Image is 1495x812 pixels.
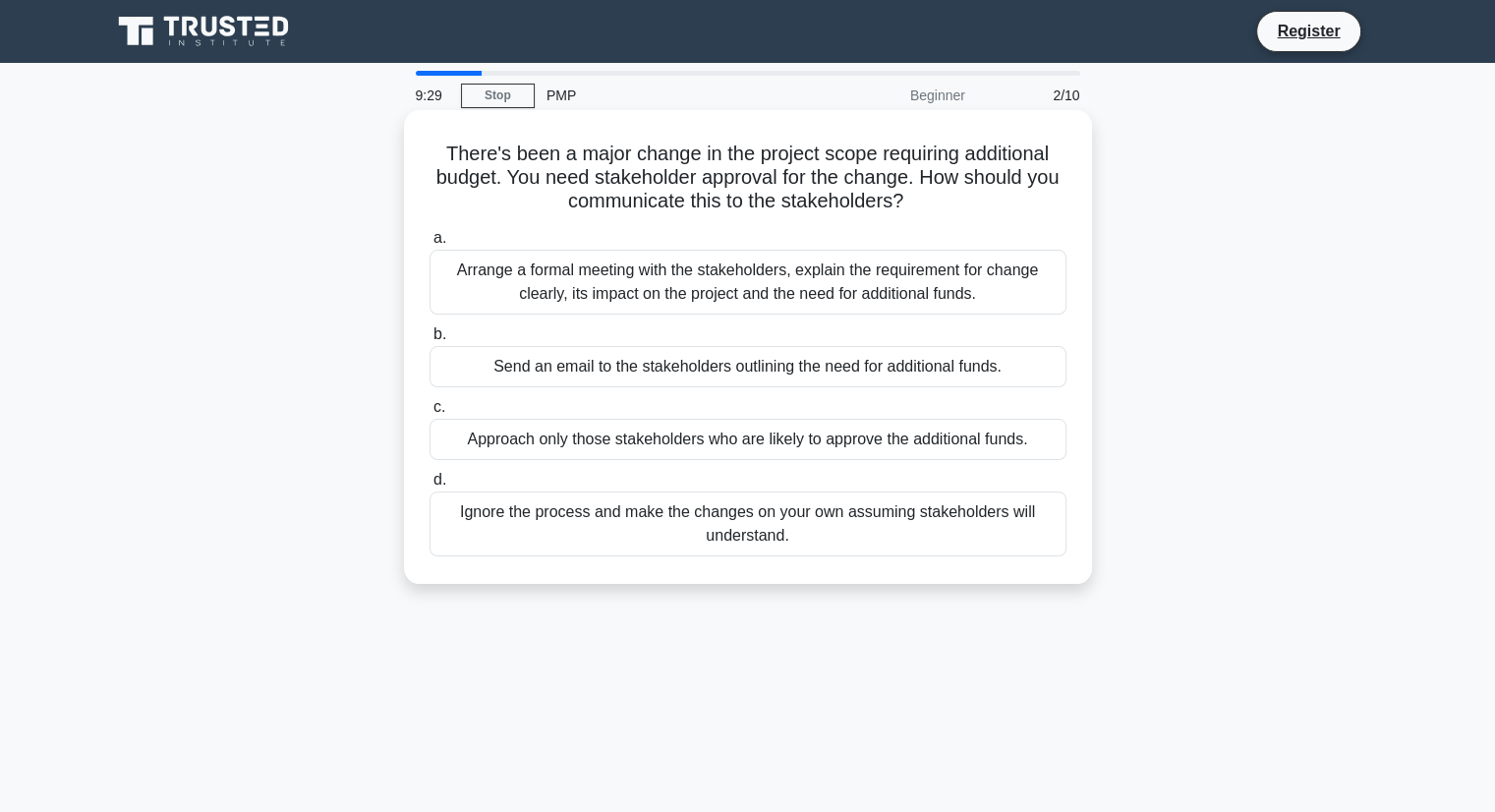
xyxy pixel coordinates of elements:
a: Register [1265,19,1351,43]
div: Send an email to the stakeholders outlining the need for additional funds. [430,346,1066,387]
div: 9:29 [404,76,461,115]
div: Arrange a formal meeting with the stakeholders, explain the requirement for change clearly, its i... [430,250,1066,315]
div: Ignore the process and make the changes on your own assuming stakeholders will understand. [430,492,1066,556]
span: b. [433,325,446,342]
div: Beginner [805,76,977,115]
div: PMP [535,76,805,115]
span: d. [433,471,446,488]
span: c. [433,398,445,415]
h5: There's been a major change in the project scope requiring additional budget. You need stakeholde... [428,142,1068,214]
div: 2/10 [977,76,1092,115]
a: Stop [461,84,535,108]
span: a. [433,229,446,246]
div: Approach only those stakeholders who are likely to approve the additional funds. [430,419,1066,460]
